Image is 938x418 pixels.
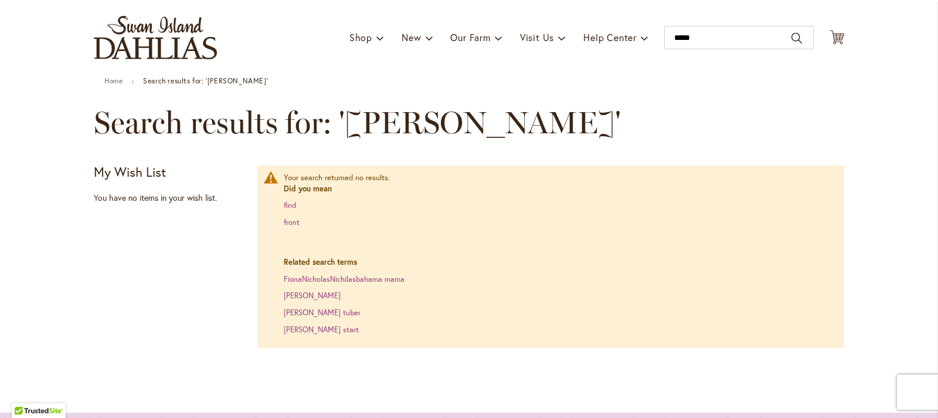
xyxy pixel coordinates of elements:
[94,105,621,140] span: Search results for: '[PERSON_NAME]'
[284,173,832,335] div: Your search returned no results.
[94,163,166,180] strong: My Wish List
[450,31,490,43] span: Our Farm
[94,192,250,204] div: You have no items in your wish list.
[349,31,372,43] span: Shop
[284,325,359,335] a: [PERSON_NAME] start
[284,200,296,210] a: find
[9,376,42,409] iframe: Launch Accessibility Center
[143,76,268,85] strong: Search results for: '[PERSON_NAME]'
[284,257,832,268] dt: Related search terms
[284,184,832,195] dt: Did you mean
[284,291,341,301] a: [PERSON_NAME]
[284,308,361,318] a: [PERSON_NAME] tuber
[104,76,123,85] a: Home
[583,31,637,43] span: Help Center
[402,31,421,43] span: New
[94,16,217,59] a: store logo
[284,274,405,284] a: FionaNicholasNichilasbahama mama
[284,217,300,227] a: front
[520,31,554,43] span: Visit Us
